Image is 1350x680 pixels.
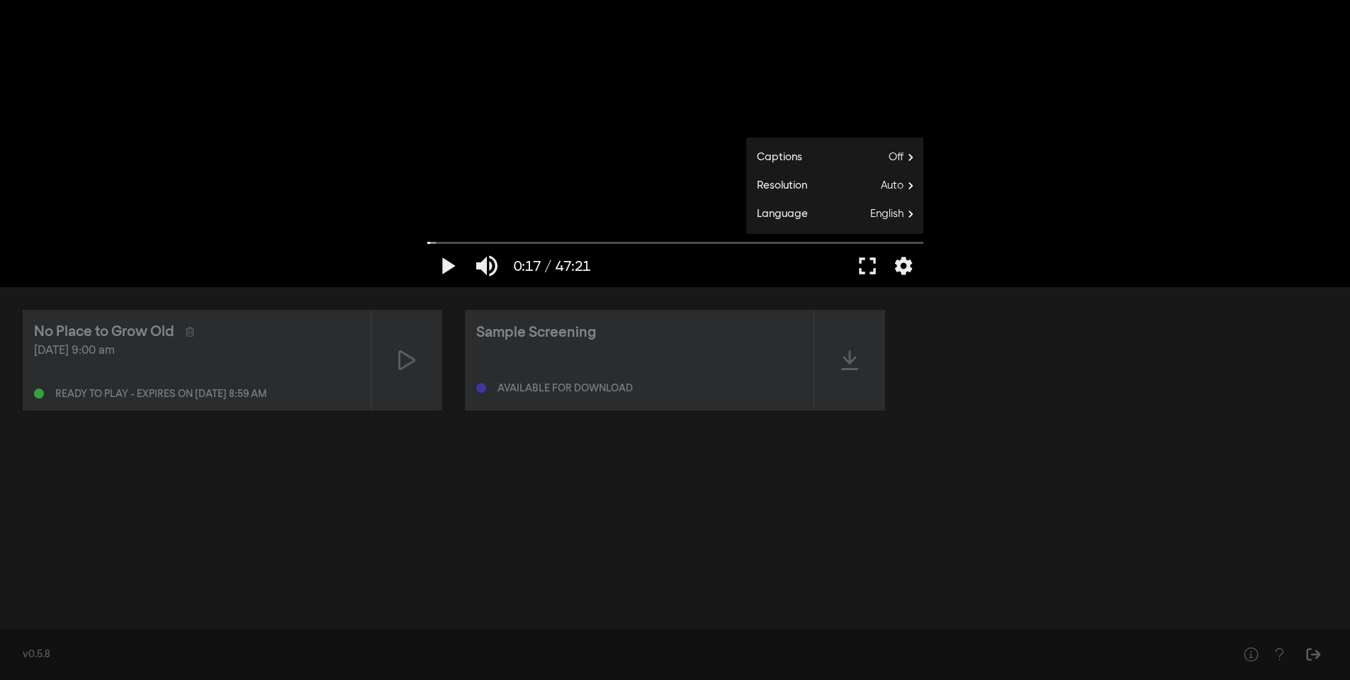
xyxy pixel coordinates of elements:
[887,245,920,287] button: More settings
[34,342,359,359] div: [DATE] 9:00 am
[870,204,923,225] span: English
[1237,640,1265,669] button: Help
[427,245,467,287] button: Play
[55,389,266,399] div: Ready to play - expires on [DATE] 8:59 am
[467,245,507,287] button: Mute
[889,147,923,168] span: Off
[23,647,1208,662] div: v0.5.8
[746,150,802,166] span: Captions
[746,200,923,228] button: Language
[497,384,633,394] div: Available for download
[746,206,808,223] span: Language
[848,245,887,287] button: Full screen
[881,175,923,196] span: Auto
[1299,640,1327,669] button: Sign Out
[746,172,923,200] button: Resolution
[1265,640,1293,669] button: Help
[34,321,174,342] div: No Place to Grow Old
[476,322,596,343] div: Sample Screening
[746,178,807,194] span: Resolution
[507,245,597,287] button: 0:17 / 47:21
[746,143,923,172] button: Captions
